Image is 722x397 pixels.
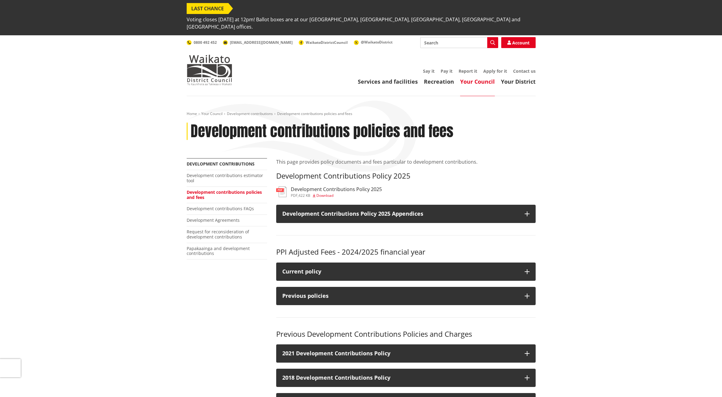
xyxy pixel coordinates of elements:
[276,330,536,339] h3: Previous Development Contributions Policies and Charges
[187,172,263,183] a: Development contributions estimator tool
[282,211,519,217] h3: Development Contributions Policy 2025 Appendices
[194,40,217,45] span: 0800 492 452
[276,158,536,165] p: This page provides policy documents and fees particular to development contributions.
[306,40,348,45] span: WaikatoDistrictCouncil
[276,287,536,305] button: Previous policies
[187,229,249,240] a: Request for reconsideration of development contributions
[187,14,536,32] span: Voting closes [DATE] at 12pm! Ballot boxes are at our [GEOGRAPHIC_DATA], [GEOGRAPHIC_DATA], [GEOG...
[282,293,519,299] div: Previous policies
[282,375,519,381] h3: 2018 Development Contributions Policy
[230,40,293,45] span: [EMAIL_ADDRESS][DOMAIN_NAME]
[187,40,217,45] a: 0800 492 452
[501,78,536,85] a: Your District
[187,3,228,14] span: LAST CHANCE
[187,189,262,200] a: Development contributions policies and fees
[354,40,393,45] a: @WaikatoDistrict
[223,40,293,45] a: [EMAIL_ADDRESS][DOMAIN_NAME]
[316,193,333,198] span: Download
[276,205,536,223] button: Development Contributions Policy 2025 Appendices
[441,68,453,74] a: Pay it
[291,194,382,197] div: ,
[299,40,348,45] a: WaikatoDistrictCouncil
[276,344,536,363] button: 2021 Development Contributions Policy
[276,263,536,281] button: Current policy
[423,68,435,74] a: Say it
[358,78,418,85] a: Services and facilities
[361,40,393,45] span: @WaikatoDistrict
[277,111,352,116] span: Development contributions policies and fees
[282,350,519,357] h3: 2021 Development Contributions Policy
[460,78,495,85] a: Your Council
[187,55,232,85] img: Waikato District Council - Te Kaunihera aa Takiwaa o Waikato
[298,193,310,198] span: 422 KB
[483,68,507,74] a: Apply for it
[187,206,254,211] a: Development contributions FAQs
[501,37,536,48] a: Account
[187,161,255,167] a: Development contributions
[276,172,536,180] h3: Development Contributions Policy 2025
[191,123,453,140] h1: Development contributions policies and fees
[513,68,536,74] a: Contact us
[201,111,223,116] a: Your Council
[276,248,536,256] h3: PPI Adjusted Fees - 2024/2025 financial year
[276,186,382,197] a: Development Contributions Policy 2025 pdf,422 KB Download
[187,111,536,117] nav: breadcrumb
[187,246,250,256] a: Papakaainga and development contributions
[227,111,273,116] a: Development contributions
[291,186,382,192] h3: Development Contributions Policy 2025
[282,269,519,275] div: Current policy
[276,369,536,387] button: 2018 Development Contributions Policy
[187,217,240,223] a: Development Agreements
[291,193,298,198] span: pdf
[187,111,197,116] a: Home
[459,68,477,74] a: Report it
[420,37,498,48] input: Search input
[276,186,287,197] img: document-pdf.svg
[424,78,454,85] a: Recreation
